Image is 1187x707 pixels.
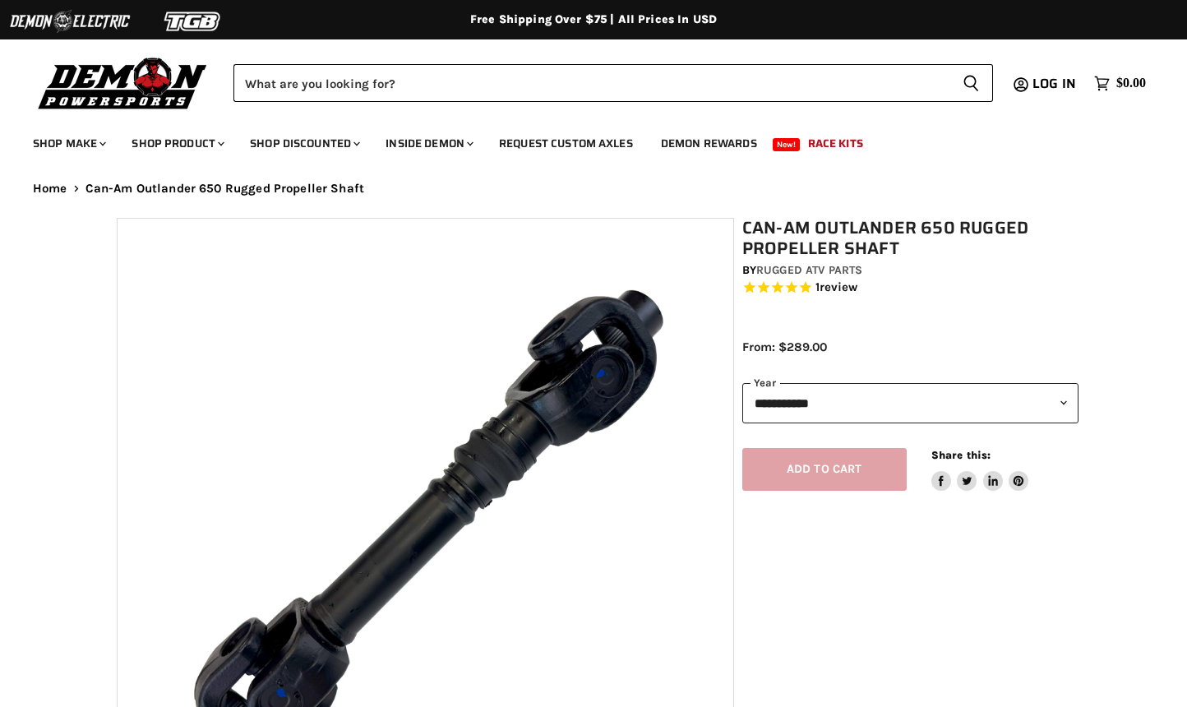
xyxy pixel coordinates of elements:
img: Demon Electric Logo 2 [8,6,132,37]
a: $0.00 [1086,72,1154,95]
span: review [820,280,858,295]
span: Share this: [931,449,991,461]
input: Search [233,64,949,102]
a: Home [33,182,67,196]
a: Shop Product [119,127,234,160]
a: Rugged ATV Parts [756,263,862,277]
span: $0.00 [1116,76,1146,91]
span: From: $289.00 [742,340,827,354]
a: Request Custom Axles [487,127,645,160]
a: Shop Discounted [238,127,370,160]
a: Race Kits [796,127,875,160]
select: year [742,383,1078,423]
a: Demon Rewards [649,127,769,160]
div: by [742,261,1078,280]
h1: Can-Am Outlander 650 Rugged Propeller Shaft [742,218,1078,259]
button: Search [949,64,993,102]
span: New! [773,138,801,151]
a: Inside Demon [373,127,483,160]
span: Log in [1032,73,1076,94]
a: Shop Make [21,127,116,160]
form: Product [233,64,993,102]
span: 1 reviews [815,280,858,295]
ul: Main menu [21,120,1142,160]
a: Log in [1025,76,1086,91]
img: TGB Logo 2 [132,6,255,37]
aside: Share this: [931,448,1029,492]
img: Demon Powersports [33,53,213,112]
span: Can-Am Outlander 650 Rugged Propeller Shaft [85,182,364,196]
span: Rated 5.0 out of 5 stars 1 reviews [742,280,1078,297]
